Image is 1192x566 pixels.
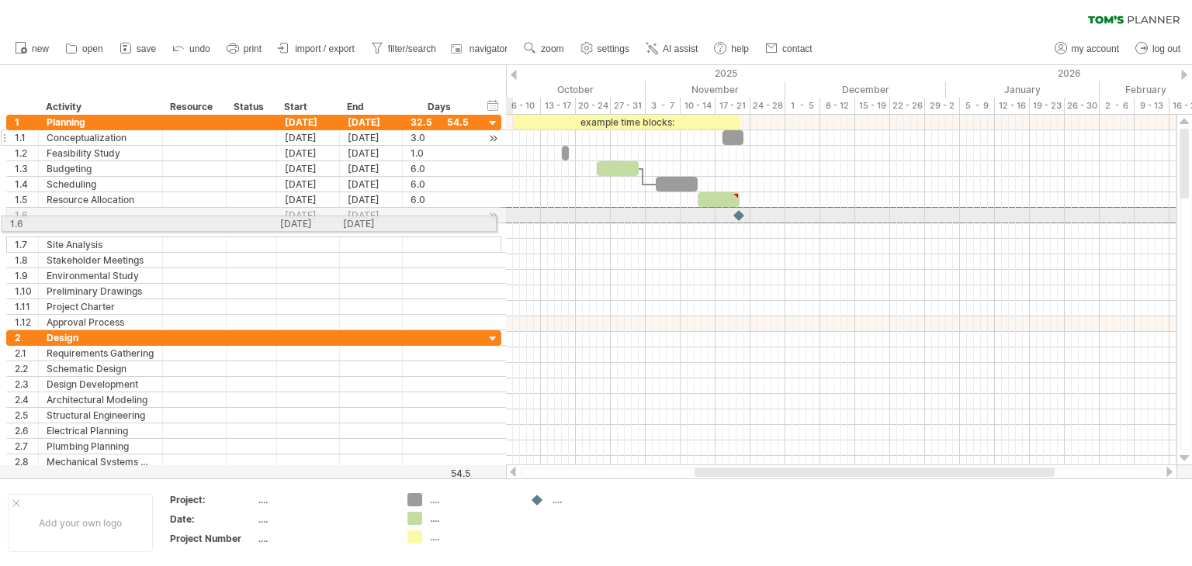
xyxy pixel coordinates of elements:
div: Electrical Planning [47,423,154,438]
div: October 2025 [485,81,646,98]
div: Schematic Design [47,361,154,376]
span: AI assist [663,43,698,54]
span: print [244,43,262,54]
div: Project Number [170,532,255,545]
div: 2.6 [15,423,38,438]
div: 2.3 [15,377,38,392]
div: Planning [47,115,154,129]
div: December 2025 [785,81,946,98]
div: scroll to activity [486,130,501,147]
div: 6.0 [411,192,469,207]
a: import / export [274,39,359,59]
div: [DATE] [340,177,403,192]
div: 1 [15,115,38,129]
div: 1.3 [15,161,38,176]
div: Stakeholder Meetings [47,253,154,267]
div: [DATE] [277,115,340,129]
div: 1.4 [15,177,38,192]
div: Design Development [47,377,154,392]
a: navigator [449,39,512,59]
div: 2 - 6 [1100,98,1135,114]
div: [DATE] [277,161,340,176]
div: [DATE] [340,146,403,160]
div: [DATE] [340,208,403,223]
a: open [61,39,108,59]
div: 15 - 19 [855,98,890,114]
div: 1.5 [15,192,38,207]
div: Project: [170,493,255,506]
div: Conceptualization [47,130,154,145]
div: Mechanical Systems Design [47,454,154,469]
div: 2 [15,330,38,345]
div: 54.5 [404,468,470,479]
div: [DATE] [277,208,340,223]
div: 2.1 [15,346,38,361]
div: 27 - 31 [611,98,646,114]
div: .... [430,512,515,525]
div: 3.0 [411,130,469,145]
div: 2.7 [15,439,38,454]
div: 5 - 9 [960,98,995,114]
div: .... [258,493,389,506]
div: 26 - 30 [1065,98,1100,114]
div: 1.10 [15,284,38,299]
div: [DATE] [277,177,340,192]
div: 1.0 [411,146,469,160]
div: End [347,99,393,115]
a: zoom [520,39,568,59]
span: navigator [470,43,508,54]
div: Structural Engineering [47,408,154,423]
div: Environmental Study [47,268,154,283]
div: 17 - 21 [716,98,750,114]
a: log out [1131,39,1185,59]
div: 6.0 [411,161,469,176]
div: 9 - 13 [1135,98,1169,114]
div: [DATE] [277,130,340,145]
div: .... [258,532,389,545]
div: Scheduling [47,177,154,192]
div: 2.2 [15,361,38,376]
div: 1.6 [15,208,38,223]
div: 8 - 12 [820,98,855,114]
a: AI assist [642,39,702,59]
div: Plumbing Planning [47,439,154,454]
a: new [11,39,54,59]
div: 6.0 [411,177,469,192]
span: open [82,43,103,54]
span: contact [782,43,813,54]
div: [DATE] [340,161,403,176]
div: [DATE] [277,192,340,207]
div: Budgeting [47,161,154,176]
div: 1.2 [15,146,38,160]
a: help [710,39,754,59]
a: settings [577,39,634,59]
div: 1.9 [15,268,38,283]
div: 22 - 26 [890,98,925,114]
div: 12 - 16 [995,98,1030,114]
div: Feasibility Study [47,146,154,160]
div: Activity [46,99,154,115]
div: Site Analysis [47,237,154,252]
div: Project Charter [47,299,154,314]
div: 2.8 [15,454,38,469]
div: 19 - 23 [1030,98,1065,114]
div: 20 - 24 [576,98,611,114]
div: [DATE] [340,130,403,145]
a: my account [1051,39,1124,59]
div: 1.1 [15,130,38,145]
div: scroll to activity [486,208,501,224]
div: Add your own logo [8,494,153,552]
span: settings [598,43,629,54]
a: save [116,39,161,59]
div: 29 - 2 [925,98,960,114]
div: Resource [170,99,217,115]
span: filter/search [388,43,436,54]
div: 32.5 [411,115,469,129]
div: 10 - 14 [681,98,716,114]
div: .... [430,530,515,544]
div: 1.12 [15,315,38,330]
div: Requirements Gathering [47,346,154,361]
div: .... [553,493,637,506]
div: [DATE] [340,192,403,207]
div: November 2025 [646,81,785,98]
